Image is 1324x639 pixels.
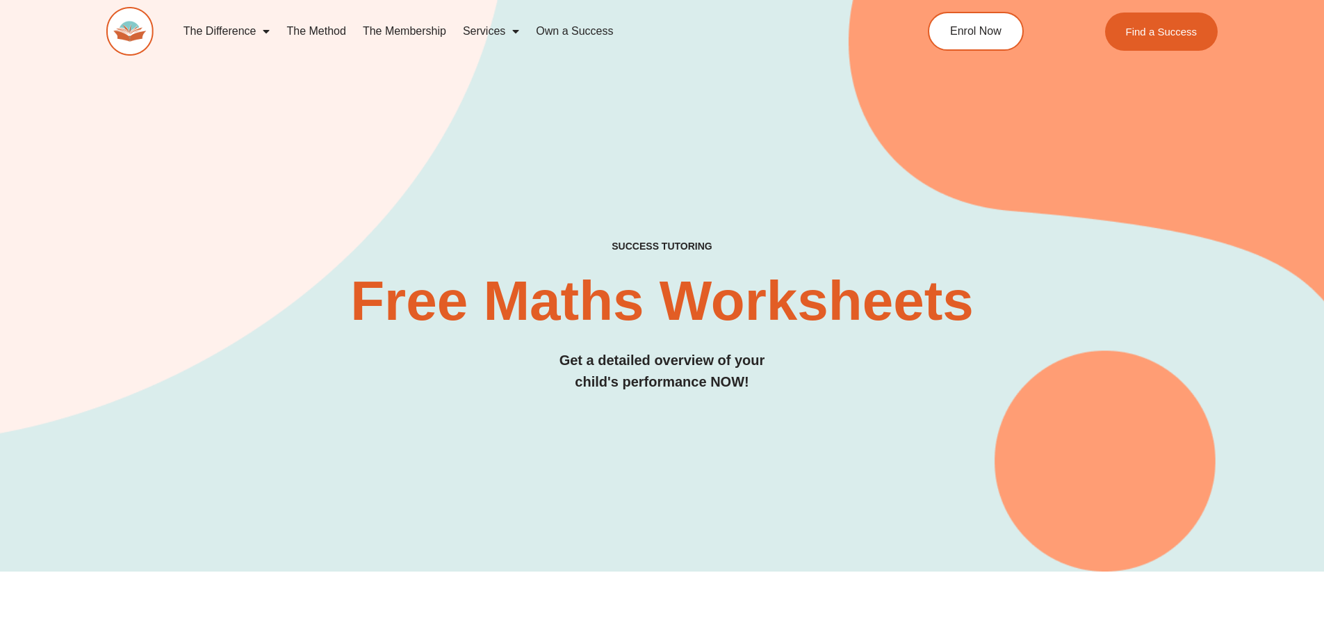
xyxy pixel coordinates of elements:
[354,15,455,47] a: The Membership
[1105,13,1218,51] a: Find a Success
[528,15,621,47] a: Own a Success
[278,15,354,47] a: The Method
[950,26,1002,37] span: Enrol Now
[175,15,865,47] nav: Menu
[175,15,279,47] a: The Difference
[106,350,1218,393] h3: Get a detailed overview of your child's performance NOW!
[106,241,1218,252] h4: SUCCESS TUTORING​
[1126,26,1198,37] span: Find a Success
[928,12,1024,51] a: Enrol Now
[106,273,1218,329] h2: Free Maths Worksheets​
[455,15,528,47] a: Services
